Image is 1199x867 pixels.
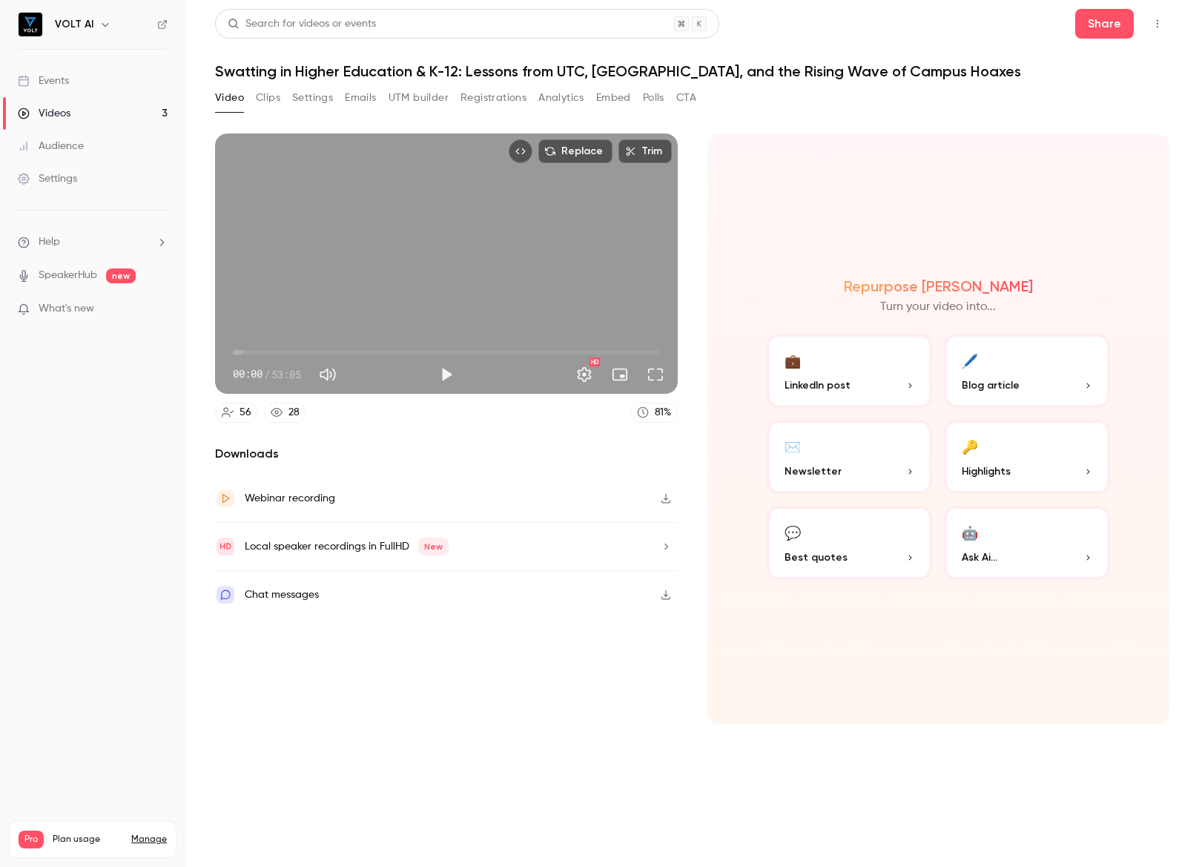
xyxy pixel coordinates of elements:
[288,405,300,421] div: 28
[264,403,306,423] a: 28
[844,277,1033,295] h2: Repurpose [PERSON_NAME]
[460,86,526,110] button: Registrations
[785,521,801,544] div: 💬
[131,834,167,845] a: Manage
[271,366,301,382] span: 53:05
[785,464,842,479] span: Newsletter
[106,268,136,283] span: new
[19,13,42,36] img: VOLT AI
[228,16,376,32] div: Search for videos or events
[785,349,801,372] div: 💼
[215,62,1169,80] h1: Swatting in Higher Education & K-12: Lessons from UTC, [GEOGRAPHIC_DATA], and the Rising Wave of ...
[432,360,461,389] button: Play
[962,464,1011,479] span: Highlights
[233,366,301,382] div: 00:00
[53,834,122,845] span: Plan usage
[19,831,44,848] span: Pro
[233,366,262,382] span: 00:00
[1075,9,1134,39] button: Share
[676,86,696,110] button: CTA
[944,420,1110,494] button: 🔑Highlights
[240,405,251,421] div: 56
[596,86,631,110] button: Embed
[264,366,270,382] span: /
[18,171,77,186] div: Settings
[18,139,84,154] div: Audience
[313,360,343,389] button: Mute
[245,489,335,507] div: Webinar recording
[39,268,97,283] a: SpeakerHub
[215,403,258,423] a: 56
[962,550,997,565] span: Ask Ai...
[880,298,996,316] p: Turn your video into...
[245,586,319,604] div: Chat messages
[256,86,280,110] button: Clips
[345,86,376,110] button: Emails
[618,139,672,163] button: Trim
[55,17,93,32] h6: VOLT AI
[18,73,69,88] div: Events
[767,420,933,494] button: ✉️Newsletter
[509,139,532,163] button: Embed video
[643,86,664,110] button: Polls
[39,234,60,250] span: Help
[569,360,599,389] button: Settings
[215,86,244,110] button: Video
[215,445,678,463] h2: Downloads
[245,538,449,556] div: Local speaker recordings in FullHD
[962,378,1020,393] span: Blog article
[962,349,978,372] div: 🖊️
[589,357,600,366] div: HD
[767,506,933,580] button: 💬Best quotes
[944,334,1110,408] button: 🖊️Blog article
[538,86,584,110] button: Analytics
[630,403,678,423] a: 81%
[39,301,94,317] span: What's new
[944,506,1110,580] button: 🤖Ask Ai...
[538,139,612,163] button: Replace
[962,521,978,544] div: 🤖
[292,86,333,110] button: Settings
[605,360,635,389] button: Turn on miniplayer
[389,86,449,110] button: UTM builder
[767,334,933,408] button: 💼LinkedIn post
[18,106,70,121] div: Videos
[962,435,978,458] div: 🔑
[641,360,670,389] button: Full screen
[18,234,168,250] li: help-dropdown-opener
[655,405,671,421] div: 81 %
[1146,12,1169,36] button: Top Bar Actions
[785,378,850,393] span: LinkedIn post
[785,550,848,565] span: Best quotes
[418,538,449,556] span: New
[785,435,801,458] div: ✉️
